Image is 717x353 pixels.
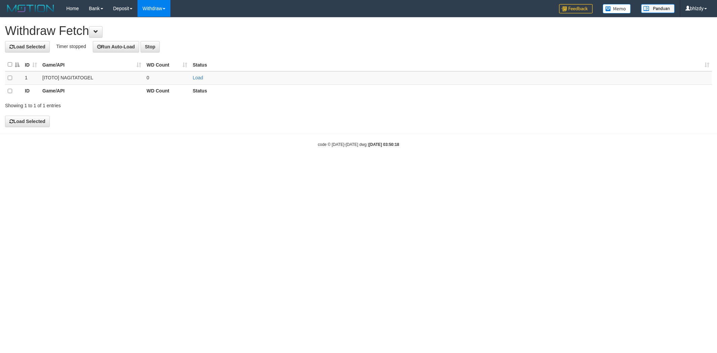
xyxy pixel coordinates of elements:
[40,58,144,71] th: Game/API: activate to sort column ascending
[369,142,399,147] strong: [DATE] 03:50:18
[141,41,160,52] button: Stop
[641,4,675,13] img: panduan.png
[603,4,631,13] img: Button%20Memo.svg
[22,71,40,85] td: 1
[144,58,190,71] th: WD Count: activate to sort column ascending
[40,84,144,97] th: Game/API
[5,24,712,38] h1: Withdraw Fetch
[40,71,144,85] td: [ITOTO] NAGITATOGEL
[190,58,712,71] th: Status: activate to sort column ascending
[5,116,50,127] button: Load Selected
[318,142,399,147] small: code © [DATE]-[DATE] dwg |
[190,84,712,97] th: Status
[56,44,86,49] span: Timer stopped
[193,75,203,80] a: Load
[5,41,50,52] button: Load Selected
[22,58,40,71] th: ID: activate to sort column ascending
[93,41,140,52] button: Run Auto-Load
[5,100,294,109] div: Showing 1 to 1 of 1 entries
[22,84,40,97] th: ID
[147,75,149,80] span: 0
[559,4,593,13] img: Feedback.jpg
[5,3,56,13] img: MOTION_logo.png
[144,84,190,97] th: WD Count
